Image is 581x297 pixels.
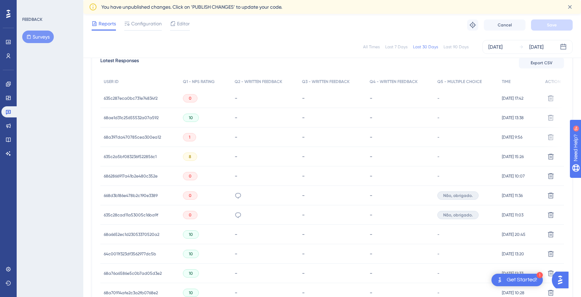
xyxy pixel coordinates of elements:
span: Export CSV [531,60,553,66]
div: - [302,231,362,238]
div: - [370,212,430,218]
div: - [235,250,295,257]
span: [DATE] 11:03 [502,212,523,218]
span: Cancel [498,22,512,28]
span: 10 [189,115,193,121]
button: Save [531,19,573,31]
span: [DATE] 17:42 [502,96,523,101]
span: 635c2a5bf083236f522856c1 [104,154,157,159]
span: TIME [502,79,511,84]
div: 1 [537,272,543,278]
span: Save [547,22,557,28]
div: Get Started! [507,276,537,284]
div: FEEDBACK [22,17,42,22]
div: - [370,270,430,277]
span: 64c0011f323df3562977dc5b [104,251,156,257]
div: - [302,250,362,257]
div: All Times [363,44,380,50]
div: - [302,114,362,121]
span: 68ae1d31c25655532a07a592 [104,115,159,121]
span: Need Help? [16,2,43,10]
span: 68a76a6586e5c0b7ad05d3e2 [104,271,162,276]
div: Last 90 Days [444,44,469,50]
span: - [437,271,439,276]
span: - [437,232,439,237]
span: - [437,290,439,296]
div: - [302,153,362,160]
button: Cancel [484,19,525,31]
div: - [302,192,362,199]
div: - [235,173,295,179]
span: [DATE] 15:26 [502,154,524,159]
span: [DATE] 13:38 [502,115,524,121]
div: - [302,289,362,296]
div: - [370,173,430,179]
span: Q5 - MULTIPLE CHOICE [437,79,482,84]
div: - [302,270,362,277]
span: Não, obrigado. [443,212,473,218]
span: 10 [189,251,193,257]
button: Surveys [22,31,54,43]
div: - [370,289,430,296]
div: - [302,134,362,140]
div: - [370,250,430,257]
span: 1 [189,134,190,140]
div: - [235,134,295,140]
div: - [235,270,295,277]
div: - [370,95,430,101]
div: Last 7 Days [385,44,407,50]
div: - [235,231,295,238]
span: Reports [99,19,116,28]
span: 10 [189,290,193,296]
span: 0 [189,212,192,218]
span: 0 [189,96,192,101]
span: - [437,115,439,121]
span: Latest Responses [100,57,139,69]
span: 68a70914afe2c3a2fb0768e2 [104,290,158,296]
span: Q2 - WRITTEN FEEDBACK [235,79,282,84]
div: - [370,114,430,121]
div: Last 30 Days [413,44,438,50]
div: - [370,134,430,140]
iframe: UserGuiding AI Assistant Launcher [552,270,573,290]
span: [DATE] 10:28 [502,290,524,296]
div: - [370,192,430,199]
span: Q3 - WRITTEN FEEDBACK [302,79,350,84]
div: [DATE] [488,43,503,51]
span: - [437,154,439,159]
span: 10 [189,271,193,276]
span: [DATE] 11:36 [502,193,523,198]
div: - [235,153,295,160]
span: [DATE] 13:20 [502,251,524,257]
span: Configuration [131,19,162,28]
span: Q4 - WRITTEN FEEDBACK [370,79,418,84]
div: 9+ [47,3,51,9]
span: [DATE] 12:33 [502,271,523,276]
div: - [302,95,362,101]
div: - [302,212,362,218]
div: - [235,289,295,296]
button: Export CSV [519,57,564,68]
span: 635c287eca0bc731e74834f2 [104,96,158,101]
div: - [370,231,430,238]
span: [DATE] 9:56 [502,134,522,140]
span: USER ID [104,79,119,84]
span: - [437,96,439,101]
div: [DATE] [529,43,544,51]
span: 6862866917a41b2e480c352e [104,173,158,179]
div: Open Get Started! checklist, remaining modules: 1 [491,274,543,286]
span: Editor [177,19,190,28]
div: - [302,173,362,179]
span: - [437,134,439,140]
span: [DATE] 10:07 [502,173,525,179]
span: - [437,173,439,179]
span: - [437,251,439,257]
span: 668d3b186e478b2c190e3389 [104,193,158,198]
div: - [235,95,295,101]
span: ACTION [545,79,561,84]
span: Q1 - NPS RATING [183,79,214,84]
span: 635c28cad11a53005c16ba9f [104,212,158,218]
span: You have unpublished changes. Click on ‘PUBLISH CHANGES’ to update your code. [101,3,282,11]
span: 0 [189,173,192,179]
